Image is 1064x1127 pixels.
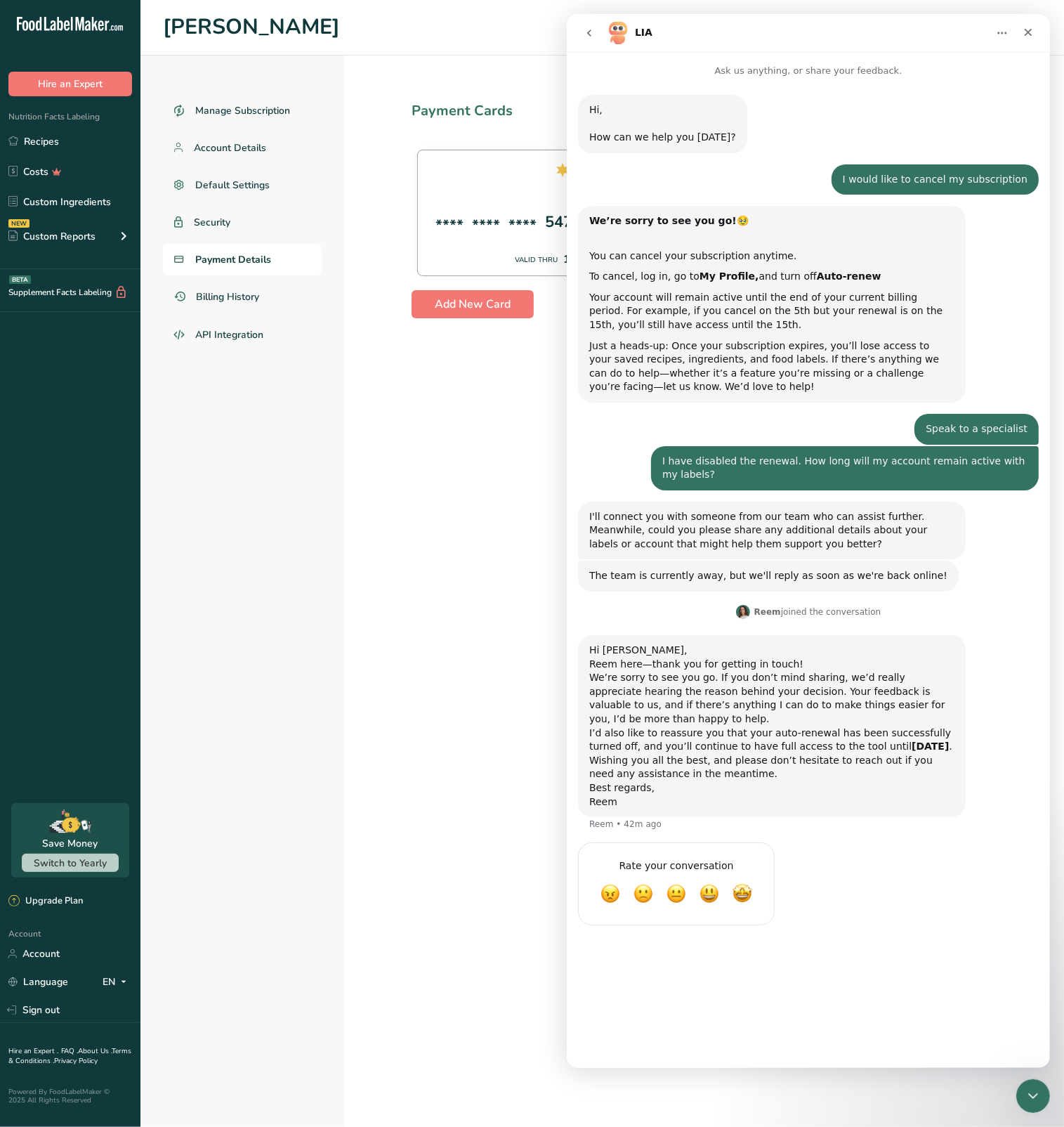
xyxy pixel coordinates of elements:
[8,219,29,228] div: NEW
[43,836,98,851] div: Save Money
[8,1046,131,1066] a: Terms & Conditions .
[163,95,322,126] a: Manage Subscription
[195,252,271,267] span: Payment Details
[195,178,270,193] span: Default Settings
[195,327,263,342] span: API Integration
[8,970,68,994] a: Language
[8,1046,58,1056] a: Hire an Expert .
[8,72,132,96] button: Hire an Expert
[22,854,119,872] button: Switch to Yearly
[412,100,997,122] div: Payment Cards
[563,251,588,268] div: 1/26
[163,207,322,238] a: Security
[197,289,260,304] span: Billing History
[194,141,266,155] span: Account Details
[194,215,230,230] span: Security
[103,974,132,991] div: EN
[435,296,511,313] span: Add New Card
[163,244,322,275] a: Payment Details
[163,132,322,164] a: Account Details
[8,1088,132,1105] div: Powered By FoodLabelMaker © 2025 All Rights Reserved
[61,1046,78,1056] a: FAQ .
[163,318,322,352] a: API Integration
[8,894,83,908] div: Upgrade Plan
[1016,1079,1050,1113] iframe: Intercom live chat
[163,281,322,313] a: Billing History
[9,275,31,284] div: BETA
[545,211,582,234] div: 5476
[8,229,96,244] div: Custom Reports
[412,290,534,318] button: Add New Card
[567,14,1050,1068] iframe: Intercom live chat
[195,103,290,118] span: Manage Subscription
[34,856,107,870] span: Switch to Yearly
[54,1056,98,1066] a: Privacy Policy
[163,11,1042,44] h1: [PERSON_NAME]
[515,255,558,266] div: VALID THRU
[78,1046,112,1056] a: About Us .
[163,169,322,201] a: Default Settings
